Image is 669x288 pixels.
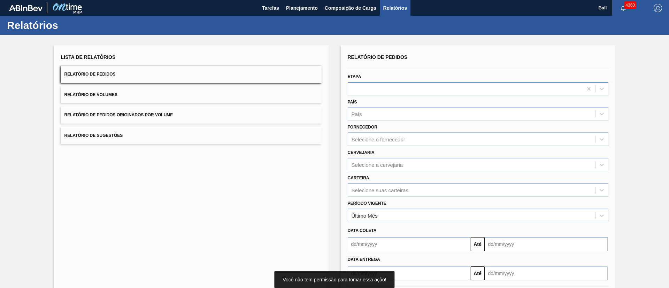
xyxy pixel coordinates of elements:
span: Relatório de Sugestões [64,133,123,138]
div: Selecione o fornecedor [352,137,405,142]
label: Período Vigente [348,201,386,206]
span: 4360 [624,1,636,9]
img: Logout [654,4,662,12]
span: Tarefas [262,4,279,12]
label: Carteira [348,176,369,180]
span: Relatório de Pedidos [64,72,116,77]
button: Relatório de Volumes [61,86,322,103]
span: Relatório de Pedidos Originados por Volume [64,112,173,117]
span: Relatórios [383,4,407,12]
span: Composição de Carga [325,4,376,12]
div: País [352,111,362,117]
span: Relatório de Pedidos [348,54,408,60]
input: dd/mm/yyyy [485,237,608,251]
div: Último Mês [352,212,378,218]
img: TNhmsLtSVTkK8tSr43FrP2fwEKptu5GPRR3wAAAABJRU5ErkJggg== [9,5,43,11]
label: Etapa [348,74,361,79]
span: Relatório de Volumes [64,92,117,97]
input: dd/mm/yyyy [348,237,471,251]
label: Cervejaria [348,150,375,155]
button: Notificações [612,3,635,13]
span: Data entrega [348,257,380,262]
button: Até [471,266,485,280]
input: dd/mm/yyyy [485,266,608,280]
h1: Relatórios [7,21,131,29]
button: Relatório de Sugestões [61,127,322,144]
span: Data coleta [348,228,377,233]
button: Relatório de Pedidos [61,66,322,83]
span: Planejamento [286,4,318,12]
button: Até [471,237,485,251]
input: dd/mm/yyyy [348,266,471,280]
div: Selecione suas carteiras [352,187,408,193]
label: Fornecedor [348,125,377,130]
span: Lista de Relatórios [61,54,116,60]
div: Selecione a cervejaria [352,162,403,168]
span: Você não tem permissão para tomar essa ação! [283,277,386,282]
label: País [348,100,357,104]
button: Relatório de Pedidos Originados por Volume [61,107,322,124]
